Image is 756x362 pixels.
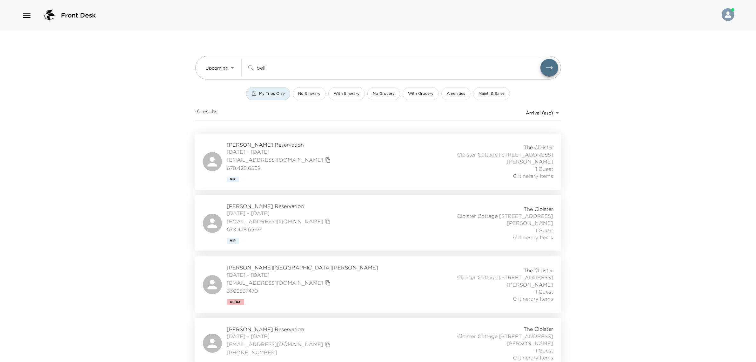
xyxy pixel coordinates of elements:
[230,178,236,181] span: Vip
[324,340,332,349] button: copy primary member email
[259,91,285,96] span: My Trips Only
[230,300,241,304] span: Ultra
[524,205,553,212] span: The Cloister
[324,278,332,287] button: copy primary member email
[524,325,553,332] span: The Cloister
[524,267,553,274] span: The Cloister
[227,287,378,294] span: 3302837470
[206,65,229,71] span: Upcoming
[328,87,365,100] button: With Itinerary
[458,274,553,281] span: Cloister Cottage [STREET_ADDRESS]
[408,91,433,96] span: With Grocery
[458,212,553,219] span: Cloister Cottage [STREET_ADDRESS]
[513,354,553,361] span: 0 Itinerary Items
[513,295,553,302] span: 0 Itinerary Items
[526,110,553,116] span: Arrival (asc)
[441,87,471,100] button: Amenities
[227,226,332,233] span: 678.428.6569
[227,279,324,286] a: [EMAIL_ADDRESS][DOMAIN_NAME]
[507,281,553,288] span: [PERSON_NAME]
[478,91,505,96] span: Maint. & Sales
[227,164,332,171] span: 678.428.6569
[513,172,553,179] span: 0 Itinerary Items
[507,340,553,347] span: [PERSON_NAME]
[473,87,510,100] button: Maint. & Sales
[195,195,561,251] a: [PERSON_NAME] Reservation[DATE] - [DATE][EMAIL_ADDRESS][DOMAIN_NAME]copy primary member email678....
[246,87,290,100] button: My Trips Only
[195,134,561,190] a: [PERSON_NAME] Reservation[DATE] - [DATE][EMAIL_ADDRESS][DOMAIN_NAME]copy primary member email678....
[227,333,332,340] span: [DATE] - [DATE]
[227,141,332,148] span: [PERSON_NAME] Reservation
[447,91,465,96] span: Amenities
[367,87,400,100] button: No Grocery
[334,91,359,96] span: With Itinerary
[195,108,218,118] span: 16 results
[722,8,734,21] img: User
[227,264,378,271] span: [PERSON_NAME][GEOGRAPHIC_DATA][PERSON_NAME]
[507,219,553,226] span: [PERSON_NAME]
[298,91,320,96] span: No Itinerary
[227,326,332,333] span: [PERSON_NAME] Reservation
[403,87,439,100] button: With Grocery
[227,156,324,163] a: [EMAIL_ADDRESS][DOMAIN_NAME]
[324,156,332,164] button: copy primary member email
[458,151,553,158] span: Cloister Cottage [STREET_ADDRESS]
[227,271,378,278] span: [DATE] - [DATE]
[324,217,332,226] button: copy primary member email
[227,210,332,217] span: [DATE] - [DATE]
[513,234,553,241] span: 0 Itinerary Items
[227,148,332,155] span: [DATE] - [DATE]
[230,239,236,243] span: Vip
[458,333,553,340] span: Cloister Cottage [STREET_ADDRESS]
[536,347,553,354] span: 1 Guest
[536,227,553,234] span: 1 Guest
[257,64,540,71] input: Search by traveler, residence, or concierge
[195,256,561,313] a: [PERSON_NAME][GEOGRAPHIC_DATA][PERSON_NAME][DATE] - [DATE][EMAIL_ADDRESS][DOMAIN_NAME]copy primar...
[507,158,553,165] span: [PERSON_NAME]
[524,144,553,151] span: The Cloister
[227,218,324,225] a: [EMAIL_ADDRESS][DOMAIN_NAME]
[536,165,553,172] span: 1 Guest
[227,203,332,210] span: [PERSON_NAME] Reservation
[536,288,553,295] span: 1 Guest
[61,11,96,20] span: Front Desk
[293,87,326,100] button: No Itinerary
[227,349,332,356] span: [PHONE_NUMBER]
[373,91,395,96] span: No Grocery
[227,341,324,348] a: [EMAIL_ADDRESS][DOMAIN_NAME]
[42,8,57,23] img: logo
